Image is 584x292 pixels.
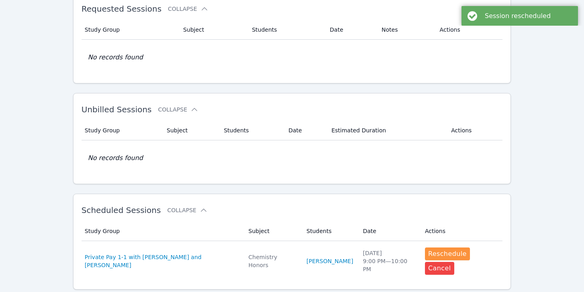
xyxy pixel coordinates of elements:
[244,221,302,241] th: Subject
[82,105,152,114] span: Unbilled Sessions
[162,121,219,140] th: Subject
[82,40,503,75] td: No records found
[420,221,502,241] th: Actions
[284,121,327,140] th: Date
[82,205,161,215] span: Scheduled Sessions
[168,5,208,13] button: Collapse
[82,241,503,281] tr: Private Pay 1-1 with [PERSON_NAME] and [PERSON_NAME]Chemistry Honors[PERSON_NAME][DATE]9:00 PM—10...
[425,247,470,260] button: Reschedule
[485,12,572,20] div: Session rescheduled
[158,105,198,114] button: Collapse
[327,121,446,140] th: Estimated Duration
[325,20,377,40] th: Date
[377,20,435,40] th: Notes
[249,253,297,269] div: Chemistry Honors
[446,121,502,140] th: Actions
[363,249,415,273] div: [DATE] 9:00 PM — 10:00 PM
[82,4,161,14] span: Requested Sessions
[219,121,284,140] th: Students
[82,140,503,176] td: No records found
[85,253,239,269] a: Private Pay 1-1 with [PERSON_NAME] and [PERSON_NAME]
[82,20,178,40] th: Study Group
[358,221,420,241] th: Date
[302,221,358,241] th: Students
[167,206,207,214] button: Collapse
[82,221,244,241] th: Study Group
[247,20,325,40] th: Students
[425,262,454,275] button: Cancel
[435,20,503,40] th: Actions
[178,20,247,40] th: Subject
[306,257,353,265] a: [PERSON_NAME]
[82,121,162,140] th: Study Group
